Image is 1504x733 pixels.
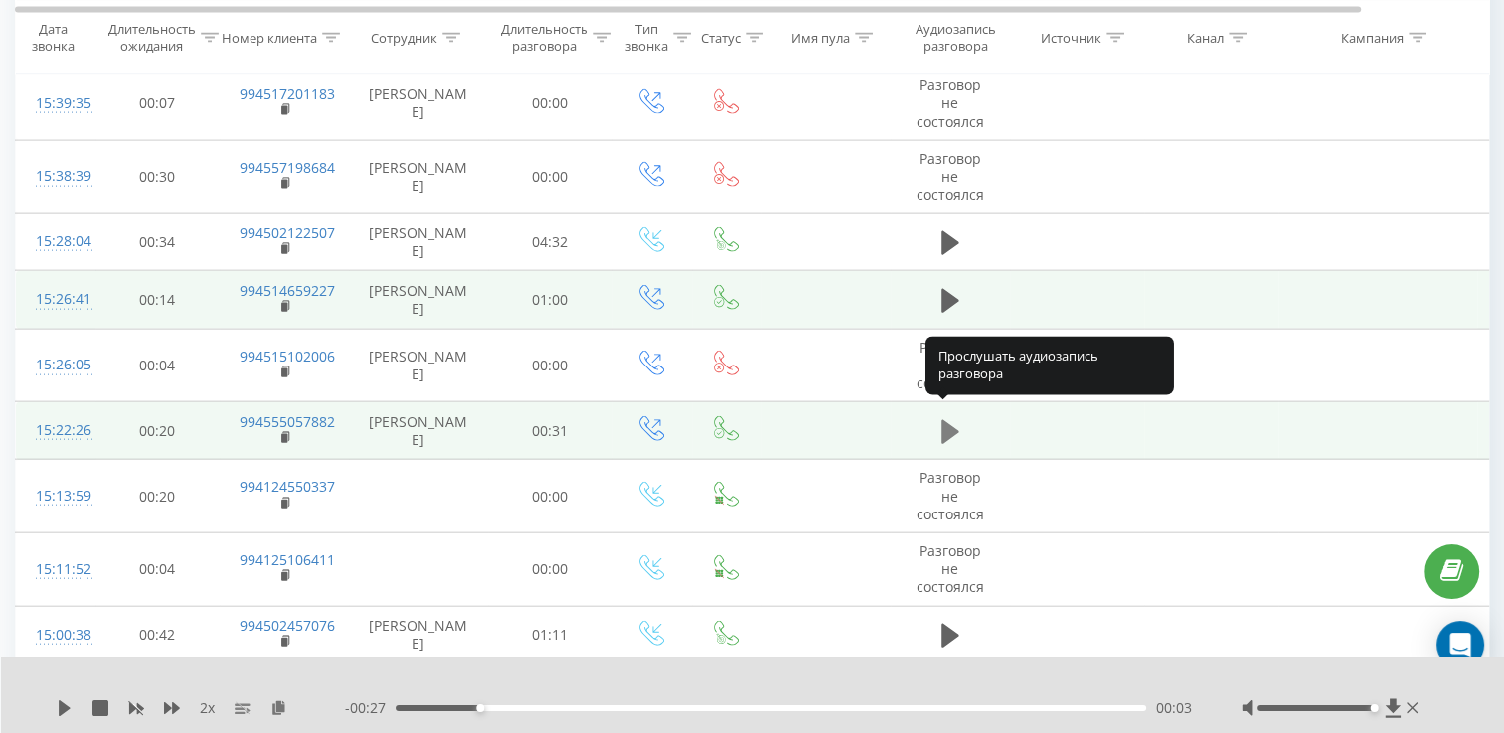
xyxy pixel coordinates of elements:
td: 00:20 [95,402,220,460]
span: Разговор не состоялся [917,541,984,596]
td: 00:00 [488,68,612,141]
a: 994555057882 [240,412,335,431]
span: - 00:27 [345,698,396,718]
td: 00:04 [95,329,220,402]
td: [PERSON_NAME] [349,214,488,271]
a: 994125106411 [240,550,335,569]
div: Номер клиента [222,29,317,46]
div: Аудиозапись разговора [908,21,1004,55]
a: 994517201183 [240,84,335,103]
span: Разговор не состоялся [917,149,984,204]
div: Accessibility label [1371,704,1379,712]
div: Статус [701,29,741,46]
td: 00:00 [488,329,612,402]
a: 994557198684 [240,158,335,177]
td: 00:14 [95,271,220,329]
td: [PERSON_NAME] [349,140,488,214]
a: 994514659227 [240,281,335,300]
div: Длительность разговора [501,21,588,55]
span: 00:03 [1156,698,1192,718]
div: Open Intercom Messenger [1436,621,1484,668]
td: 00:42 [95,606,220,663]
span: Разговор не состоялся [917,468,984,522]
div: Дата звонка [16,21,89,55]
div: 15:13:59 [36,477,76,515]
div: Канал [1187,29,1224,46]
td: 00:00 [488,460,612,533]
div: 15:26:41 [36,280,76,319]
div: Длительность ожидания [108,21,196,55]
span: Разговор не состоялся [917,75,984,130]
td: [PERSON_NAME] [349,271,488,329]
td: 04:32 [488,214,612,271]
td: 00:00 [488,532,612,606]
td: [PERSON_NAME] [349,68,488,141]
div: 15:38:39 [36,157,76,196]
td: 01:00 [488,271,612,329]
td: 01:11 [488,606,612,663]
td: [PERSON_NAME] [349,606,488,663]
td: [PERSON_NAME] [349,402,488,460]
div: Сотрудник [371,29,437,46]
div: 15:39:35 [36,84,76,123]
div: 15:28:04 [36,222,76,261]
a: 994124550337 [240,477,335,496]
div: 15:26:05 [36,346,76,384]
div: 15:11:52 [36,550,76,589]
td: 00:00 [488,140,612,214]
td: 00:20 [95,460,220,533]
div: 15:00:38 [36,616,76,655]
a: 994515102006 [240,347,335,366]
td: 00:04 [95,532,220,606]
div: Тип звонка [625,21,668,55]
td: 00:31 [488,402,612,460]
div: Кампания [1341,29,1404,46]
a: 994502457076 [240,616,335,635]
a: 994502122507 [240,223,335,242]
td: 00:34 [95,214,220,271]
div: Имя пула [791,29,850,46]
td: 00:30 [95,140,220,214]
td: [PERSON_NAME] [349,329,488,402]
div: 15:22:26 [36,411,76,450]
td: 00:07 [95,68,220,141]
div: Источник [1041,29,1101,46]
div: Прослушать аудиозапись разговора [925,337,1174,395]
span: 2 x [200,698,215,718]
div: Accessibility label [476,704,484,712]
